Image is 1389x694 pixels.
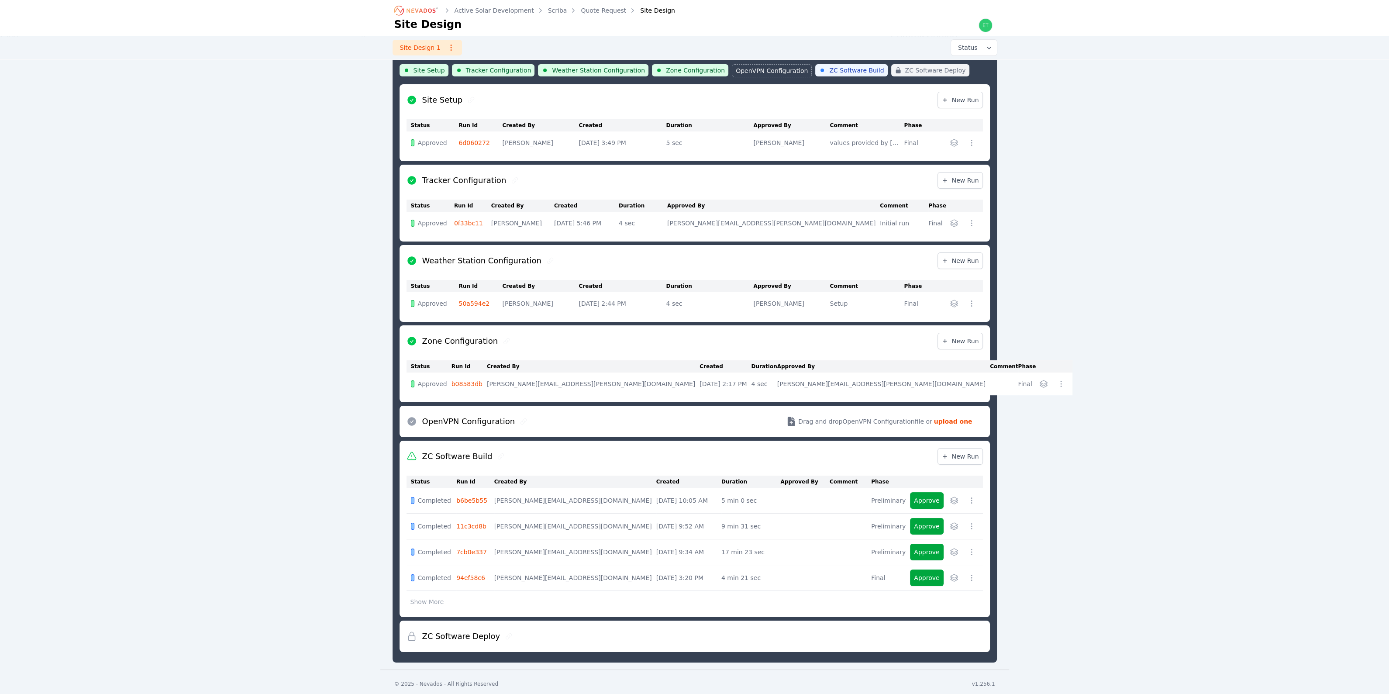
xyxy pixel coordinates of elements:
[830,280,904,292] th: Comment
[666,299,749,308] div: 4 sec
[466,66,531,75] span: Tracker Configuration
[418,219,447,228] span: Approved
[619,200,667,212] th: Duration
[667,212,880,235] td: [PERSON_NAME][EMAIL_ADDRESS][PERSON_NAME][DOMAIN_NAME]
[394,17,462,31] h1: Site Design
[422,94,463,106] h2: Site Setup
[459,139,490,146] a: 6d060272
[579,131,666,154] td: [DATE] 3:49 PM
[1018,380,1032,388] div: Final
[494,476,656,488] th: Created By
[418,138,447,147] span: Approved
[667,200,880,212] th: Approved By
[721,496,776,505] div: 5 min 0 sec
[487,360,700,373] th: Created By
[494,514,656,539] td: [PERSON_NAME][EMAIL_ADDRESS][DOMAIN_NAME]
[798,417,932,426] span: Drag and drop OpenVPN Configuration file or
[775,409,982,434] button: Drag and dropOpenVPN Configurationfile or upload one
[656,539,721,565] td: [DATE] 9:34 AM
[656,476,721,488] th: Created
[422,450,493,463] h2: ZC Software Build
[414,66,445,75] span: Site Setup
[581,6,626,15] a: Quote Request
[456,476,494,488] th: Run Id
[503,280,579,292] th: Created By
[418,299,447,308] span: Approved
[456,574,485,581] a: 94ef58c6
[487,373,700,395] td: [PERSON_NAME][EMAIL_ADDRESS][PERSON_NAME][DOMAIN_NAME]
[700,373,751,395] td: [DATE] 2:17 PM
[830,299,900,308] div: Setup
[934,417,972,426] strong: upload one
[700,360,751,373] th: Created
[456,523,486,530] a: 11c3cd8b
[941,96,979,104] span: New Run
[491,212,554,235] td: [PERSON_NAME]
[990,360,1018,373] th: Comment
[407,119,459,131] th: Status
[904,280,931,292] th: Phase
[666,280,754,292] th: Duration
[979,18,993,32] img: ethan.harte@nevados.solar
[394,680,499,687] div: © 2025 - Nevados - All Rights Reserved
[777,373,990,395] td: [PERSON_NAME][EMAIL_ADDRESS][PERSON_NAME][DOMAIN_NAME]
[754,292,830,315] td: [PERSON_NAME]
[628,6,675,15] div: Site Design
[972,680,995,687] div: v1.256.1
[666,119,754,131] th: Duration
[454,220,483,227] a: 0f33bc11
[910,570,943,586] button: Approve
[781,476,830,488] th: Approved By
[751,380,772,388] div: 4 sec
[422,630,500,642] h2: ZC Software Deploy
[459,300,490,307] a: 50a594e2
[880,200,928,212] th: Comment
[666,66,725,75] span: Zone Configuration
[393,40,462,55] a: Site Design 1
[418,380,447,388] span: Approved
[829,66,884,75] span: ZC Software Build
[880,219,924,228] div: Initial run
[456,549,487,556] a: 7cb0e337
[619,219,663,228] div: 4 sec
[455,6,534,15] a: Active Solar Development
[579,119,666,131] th: Created
[422,174,507,186] h2: Tracker Configuration
[721,522,776,531] div: 9 min 31 sec
[955,43,978,52] span: Status
[656,565,721,591] td: [DATE] 3:20 PM
[503,119,579,131] th: Created By
[937,333,983,349] a: New Run
[418,496,451,505] span: Completed
[910,492,943,509] button: Approve
[407,594,448,610] button: Show More
[777,360,990,373] th: Approved By
[941,256,979,265] span: New Run
[751,360,777,373] th: Duration
[554,212,619,235] td: [DATE] 5:46 PM
[459,119,503,131] th: Run Id
[393,43,997,663] div: CommissioningSite SetupTracker ConfigurationWeather Station ConfigurationZone ConfigurationOpenVP...
[928,200,947,212] th: Phase
[494,539,656,565] td: [PERSON_NAME][EMAIL_ADDRESS][DOMAIN_NAME]
[830,138,900,147] div: values provided by [PERSON_NAME]
[871,522,906,531] div: Preliminary
[871,573,906,582] div: Final
[1018,360,1037,373] th: Phase
[452,380,483,387] a: b08583db
[941,176,979,185] span: New Run
[754,131,830,154] td: [PERSON_NAME]
[910,518,943,535] button: Approve
[422,335,498,347] h2: Zone Configuration
[937,252,983,269] a: New Run
[407,476,457,488] th: Status
[904,138,927,147] div: Final
[941,452,979,461] span: New Run
[754,280,830,292] th: Approved By
[721,548,776,556] div: 17 min 23 sec
[941,337,979,345] span: New Run
[418,573,451,582] span: Completed
[579,280,666,292] th: Created
[721,573,776,582] div: 4 min 21 sec
[548,6,567,15] a: Scriba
